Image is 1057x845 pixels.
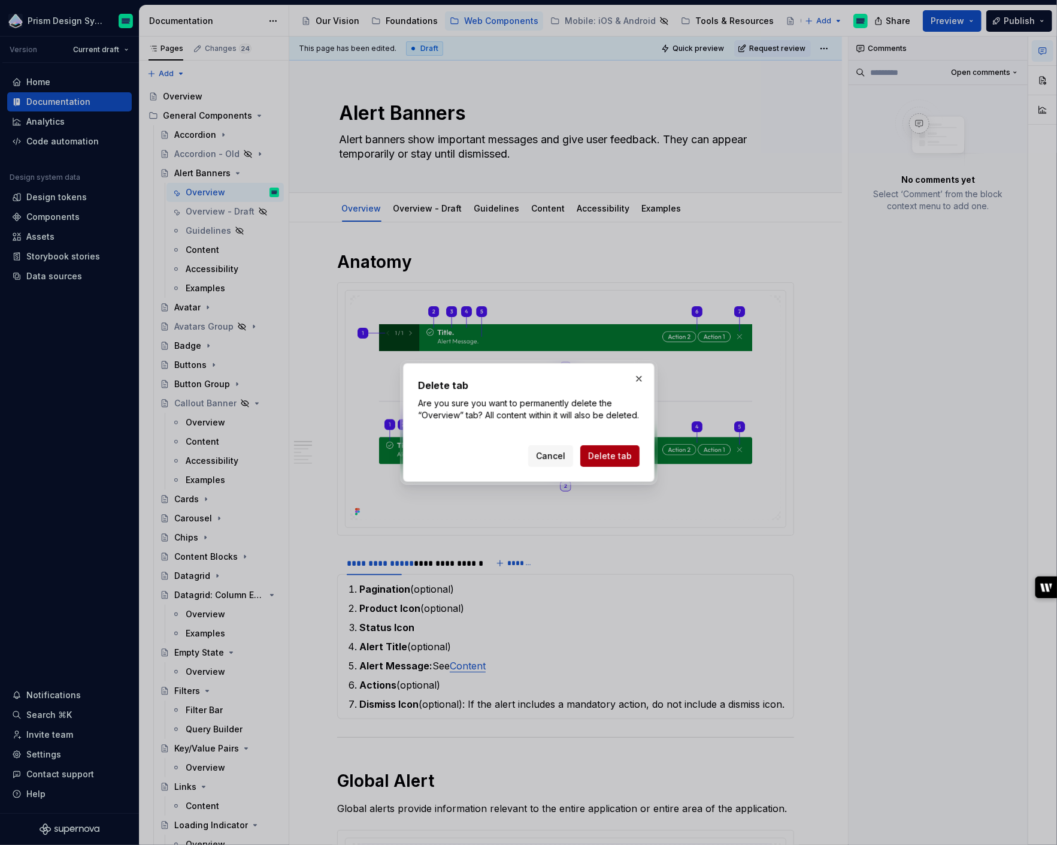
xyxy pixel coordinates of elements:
span: Delete tab [588,450,632,462]
p: Are you sure you want to permanently delete the “Overview” tab? All content within it will also b... [418,397,640,421]
button: Delete tab [580,445,640,467]
button: Cancel [528,445,573,467]
span: Cancel [536,450,565,462]
h2: Delete tab [418,378,640,393]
